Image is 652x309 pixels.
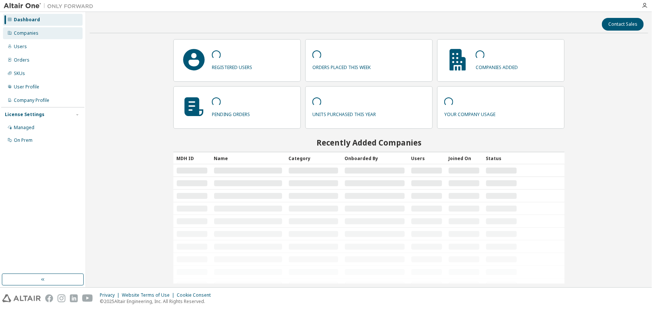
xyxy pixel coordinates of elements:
img: instagram.svg [58,294,65,302]
p: units purchased this year [312,109,376,118]
div: Companies [14,30,38,36]
button: Contact Sales [602,18,644,31]
div: MDH ID [176,152,208,164]
div: On Prem [14,137,33,143]
div: Users [411,152,442,164]
div: Website Terms of Use [122,292,177,298]
div: Cookie Consent [177,292,215,298]
div: Company Profile [14,97,49,103]
p: pending orders [212,109,250,118]
div: User Profile [14,84,39,90]
p: registered users [212,62,252,71]
div: Joined On [448,152,480,164]
div: Users [14,44,27,50]
p: © 2025 Altair Engineering, Inc. All Rights Reserved. [100,298,215,305]
div: Name [214,152,282,164]
div: Status [486,152,517,164]
div: Privacy [100,292,122,298]
div: Orders [14,57,30,63]
p: orders placed this week [312,62,371,71]
img: Altair One [4,2,97,10]
div: SKUs [14,71,25,77]
img: youtube.svg [82,294,93,302]
h2: Recently Added Companies [173,138,565,147]
img: linkedin.svg [70,294,78,302]
img: altair_logo.svg [2,294,41,302]
div: Onboarded By [344,152,405,164]
p: companies added [476,62,518,71]
div: Category [288,152,339,164]
p: your company usage [444,109,495,118]
img: facebook.svg [45,294,53,302]
div: License Settings [5,112,44,118]
div: Dashboard [14,17,40,23]
div: Managed [14,125,34,131]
